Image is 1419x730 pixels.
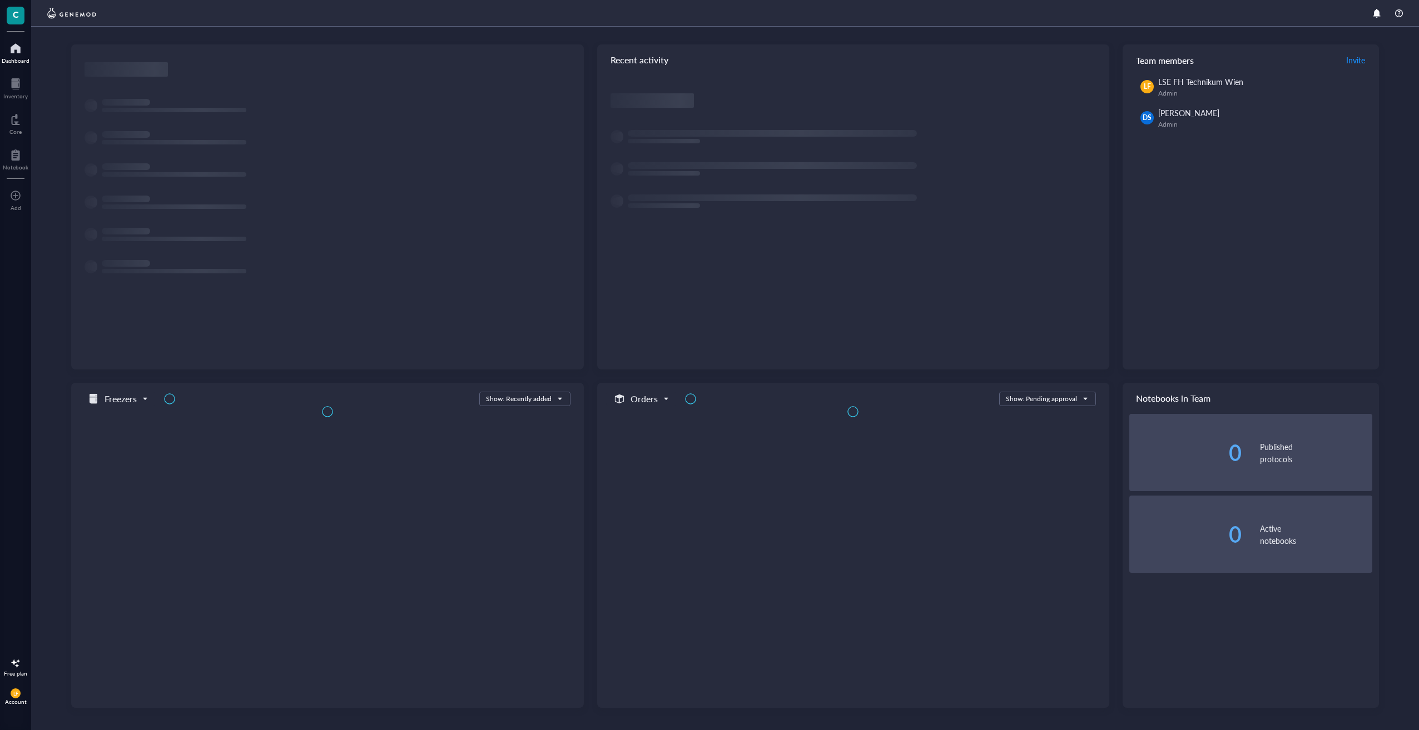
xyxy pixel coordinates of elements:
[11,204,21,211] div: Add
[1143,113,1152,123] span: DS
[4,670,27,677] div: Free plan
[1158,107,1219,118] span: [PERSON_NAME]
[2,39,29,64] a: Dashboard
[3,93,28,99] div: Inventory
[1260,522,1372,547] div: Active notebooks
[1129,442,1242,464] div: 0
[13,691,18,697] span: LF
[1006,394,1077,404] div: Show: Pending approval
[5,698,27,705] div: Account
[1158,76,1243,87] span: LSE FH Technikum Wien
[105,392,137,406] h5: Freezers
[3,75,28,99] a: Inventory
[1123,44,1379,76] div: Team members
[1158,89,1368,98] div: Admin
[3,146,28,171] a: Notebook
[2,57,29,64] div: Dashboard
[9,128,22,135] div: Core
[597,44,1110,76] div: Recent activity
[9,111,22,135] a: Core
[1123,383,1379,414] div: Notebooks in Team
[44,7,99,20] img: genemod-logo
[1260,441,1372,465] div: Published protocols
[3,164,28,171] div: Notebook
[1346,51,1366,69] button: Invite
[631,392,658,406] h5: Orders
[13,7,19,21] span: C
[486,394,552,404] div: Show: Recently added
[1158,120,1368,129] div: Admin
[1144,82,1151,92] span: LF
[1346,54,1365,66] span: Invite
[1129,523,1242,546] div: 0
